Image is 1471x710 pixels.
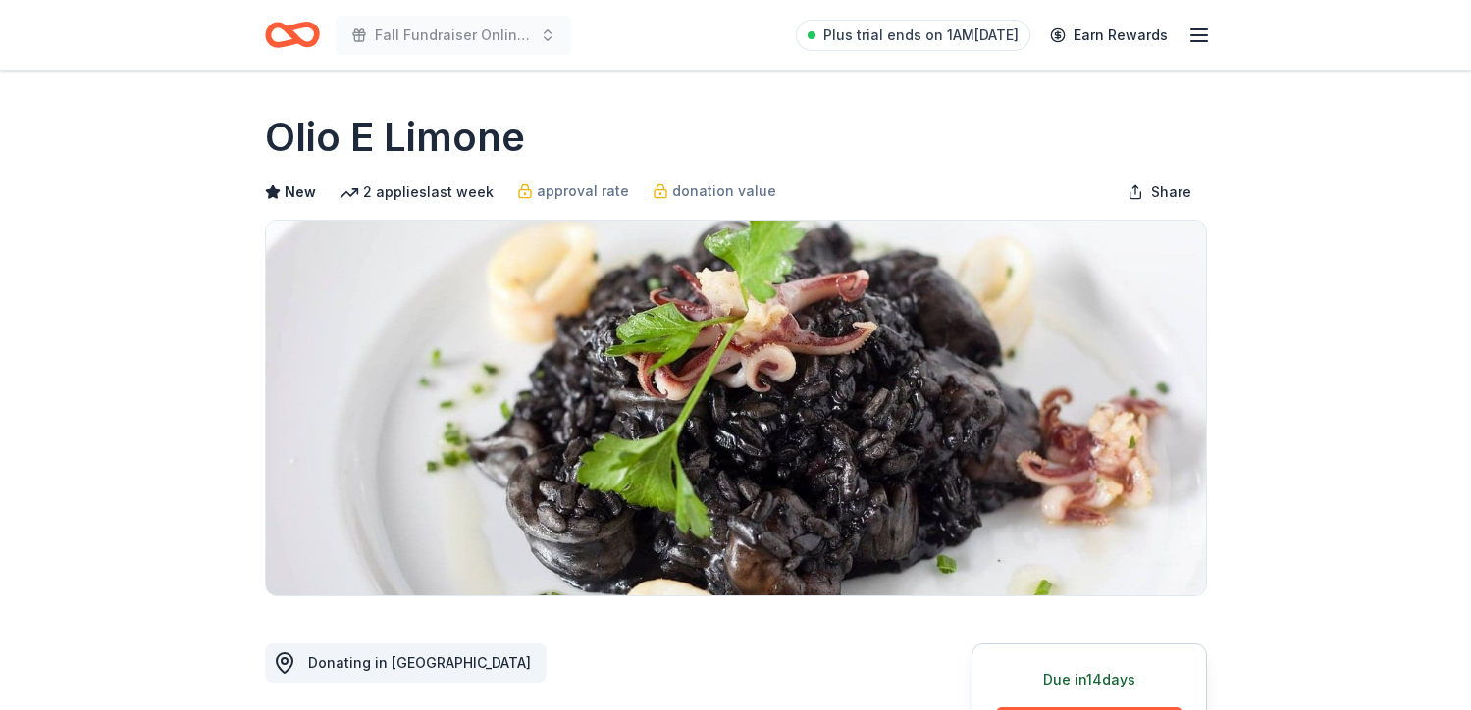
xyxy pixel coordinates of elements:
[537,179,629,203] span: approval rate
[336,16,571,55] button: Fall Fundraiser Online Auction
[265,12,320,58] a: Home
[653,179,776,203] a: donation value
[1112,173,1207,212] button: Share
[308,654,531,671] span: Donating in [GEOGRAPHIC_DATA]
[375,24,532,47] span: Fall Fundraiser Online Auction
[1151,180,1191,204] span: Share
[996,668,1182,691] div: Due in 14 days
[266,221,1206,595] img: Image for Olio E Limone
[672,179,776,203] span: donation value
[823,24,1019,47] span: Plus trial ends on 1AM[DATE]
[796,20,1030,51] a: Plus trial ends on 1AM[DATE]
[265,110,525,165] h1: Olio E Limone
[517,179,629,203] a: approval rate
[340,180,494,204] div: 2 applies last week
[285,180,316,204] span: New
[1038,18,1180,53] a: Earn Rewards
